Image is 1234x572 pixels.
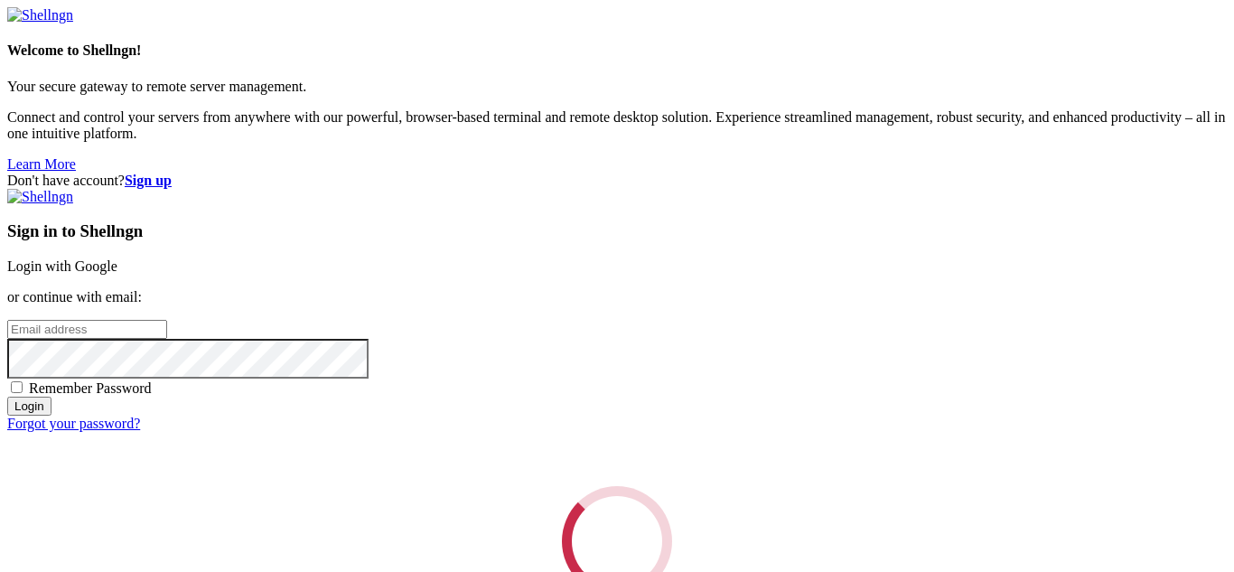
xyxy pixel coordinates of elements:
a: Sign up [125,173,172,188]
div: Don't have account? [7,173,1227,189]
h4: Welcome to Shellngn! [7,42,1227,59]
span: Remember Password [29,380,152,396]
input: Email address [7,320,167,339]
img: Shellngn [7,189,73,205]
a: Learn More [7,156,76,172]
img: Shellngn [7,7,73,23]
p: Your secure gateway to remote server management. [7,79,1227,95]
a: Forgot your password? [7,416,140,431]
p: or continue with email: [7,289,1227,305]
a: Login with Google [7,258,117,274]
h3: Sign in to Shellngn [7,221,1227,241]
p: Connect and control your servers from anywhere with our powerful, browser-based terminal and remo... [7,109,1227,142]
input: Login [7,397,51,416]
input: Remember Password [11,381,23,393]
